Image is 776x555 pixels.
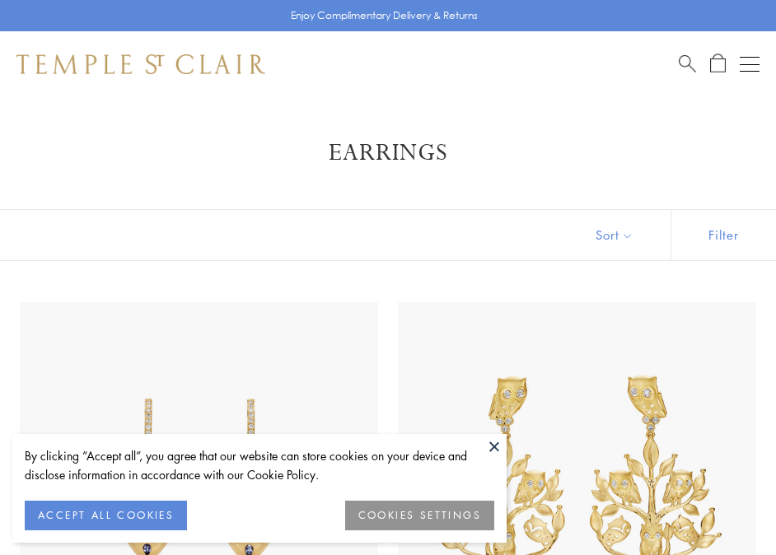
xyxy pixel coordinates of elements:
[671,210,776,260] button: Show filters
[291,7,478,24] p: Enjoy Complimentary Delivery & Returns
[345,501,494,530] button: COOKIES SETTINGS
[16,54,265,74] img: Temple St. Clair
[710,54,726,74] a: Open Shopping Bag
[740,54,760,74] button: Open navigation
[41,138,735,168] h1: Earrings
[25,501,187,530] button: ACCEPT ALL COOKIES
[559,210,671,260] button: Show sort by
[679,54,696,74] a: Search
[25,446,494,484] div: By clicking “Accept all”, you agree that our website can store cookies on your device and disclos...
